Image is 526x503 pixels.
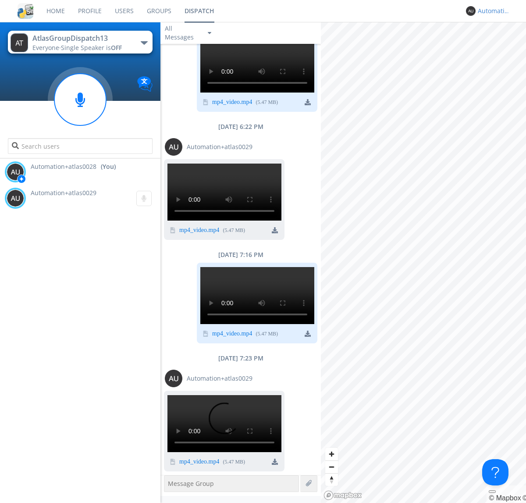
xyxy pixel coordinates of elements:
[256,330,278,338] div: ( 5.47 MB )
[160,122,321,131] div: [DATE] 6:22 PM
[165,24,200,42] div: All Messages
[478,7,511,15] div: Automation+atlas0028
[489,494,521,502] a: Mapbox
[466,6,476,16] img: 373638.png
[170,459,176,465] img: video icon
[187,374,252,383] span: Automation+atlas0029
[323,490,362,500] a: Mapbox logo
[325,474,338,486] span: Reset bearing to north
[325,461,338,473] span: Zoom out
[223,458,245,466] div: ( 5.47 MB )
[203,331,209,337] img: video icon
[170,227,176,233] img: video icon
[18,3,33,19] img: cddb5a64eb264b2086981ab96f4c1ba7
[223,227,245,234] div: ( 5.47 MB )
[272,459,278,465] img: download media button
[111,43,122,52] span: OFF
[325,473,338,486] button: Reset bearing to north
[212,99,252,106] a: mp4_video.mp4
[31,162,96,171] span: Automation+atlas0028
[482,459,508,485] iframe: Toggle Customer Support
[179,459,219,466] a: mp4_video.mp4
[11,33,28,52] img: 373638.png
[101,162,116,171] div: (You)
[32,43,131,52] div: Everyone ·
[137,76,153,92] img: Translation enabled
[305,331,311,337] img: download media button
[31,189,96,197] span: Automation+atlas0029
[256,99,278,106] div: ( 5.47 MB )
[272,227,278,233] img: download media button
[208,32,211,34] img: caret-down-sm.svg
[489,490,496,493] button: Toggle attribution
[325,460,338,473] button: Zoom out
[32,33,131,43] div: AtlasGroupDispatch13
[160,354,321,363] div: [DATE] 7:23 PM
[165,370,182,387] img: 373638.png
[325,448,338,460] button: Zoom in
[7,163,24,181] img: 373638.png
[61,43,122,52] span: Single Speaker is
[203,99,209,105] img: video icon
[187,143,252,151] span: Automation+atlas0029
[179,227,219,234] a: mp4_video.mp4
[7,189,24,207] img: 373638.png
[305,99,311,105] img: download media button
[165,138,182,156] img: 373638.png
[8,31,152,54] button: AtlasGroupDispatch13Everyone·Single Speaker isOFF
[160,250,321,259] div: [DATE] 7:16 PM
[212,331,252,338] a: mp4_video.mp4
[8,138,152,154] input: Search users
